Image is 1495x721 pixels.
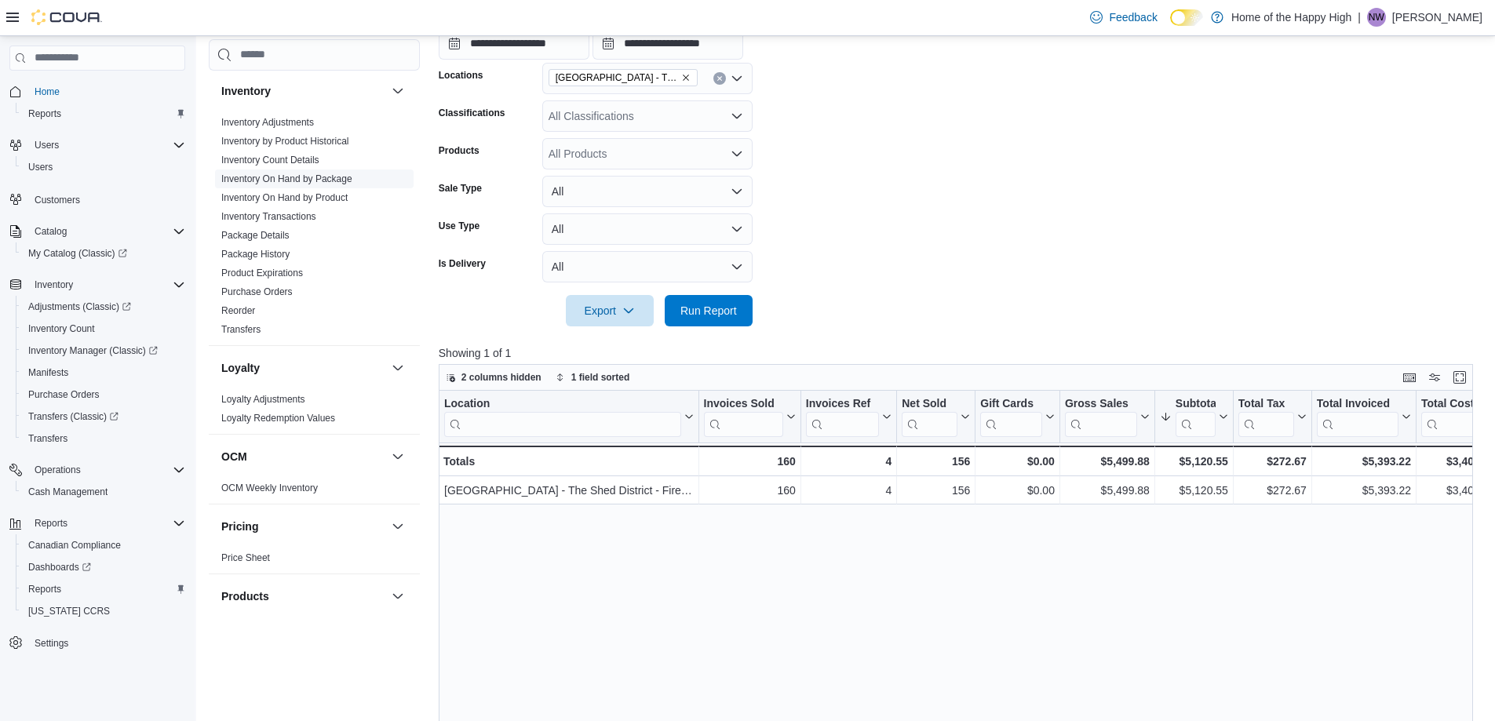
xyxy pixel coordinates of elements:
span: Run Report [680,303,737,319]
button: Customers [3,188,191,210]
a: [US_STATE] CCRS [22,602,116,621]
div: Invoices Ref [806,397,879,412]
span: [GEOGRAPHIC_DATA] - The Shed District - Fire & Flower [556,70,678,86]
div: Gross Sales [1065,397,1137,437]
input: Press the down key to open a popover containing a calendar. [439,28,589,60]
span: Inventory On Hand by Product [221,191,348,204]
a: My Catalog (Classic) [22,244,133,263]
button: Subtotal [1160,397,1228,437]
button: Reports [28,514,74,533]
a: Price Sheet [221,552,270,563]
button: Total Tax [1238,397,1307,437]
span: Reports [28,514,185,533]
button: Invoices Sold [703,397,795,437]
span: NW [1369,8,1384,27]
div: OCM [209,479,420,504]
div: Total Invoiced [1317,397,1398,437]
span: Catalog [28,222,185,241]
button: Catalog [3,220,191,242]
span: Inventory Manager (Classic) [22,341,185,360]
button: Users [3,134,191,156]
div: Invoices Sold [703,397,782,412]
div: 4 [806,452,892,471]
div: Total Tax [1238,397,1294,412]
button: All [542,176,753,207]
button: Pricing [221,519,385,534]
button: Cash Management [16,481,191,503]
div: $272.67 [1238,452,1307,471]
span: Inventory Count [22,319,185,338]
button: Display options [1425,368,1444,387]
button: Settings [3,632,191,654]
div: 156 [902,452,970,471]
a: Feedback [1084,2,1163,33]
span: Home [35,86,60,98]
button: Products [388,587,407,606]
a: Transfers [221,324,261,335]
button: Reports [3,512,191,534]
a: Package Details [221,230,290,241]
span: Cash Management [28,486,108,498]
button: Total Invoiced [1317,397,1411,437]
button: Manifests [16,362,191,384]
span: Loyalty Adjustments [221,393,305,406]
a: Cash Management [22,482,114,501]
span: Dashboards [28,561,91,574]
a: Package History [221,249,290,260]
button: Invoices Ref [806,397,892,437]
a: Purchase Orders [22,385,106,404]
button: Run Report [665,295,753,326]
div: Gift Cards [980,397,1042,412]
span: Operations [35,464,81,476]
button: Open list of options [731,110,743,122]
span: Purchase Orders [221,286,293,298]
button: Inventory Count [16,318,191,340]
input: Dark Mode [1170,9,1203,26]
button: Transfers [16,428,191,450]
button: Inventory [221,83,385,99]
div: Pricing [209,548,420,574]
button: Products [221,588,385,604]
button: Inventory [388,82,407,100]
a: Inventory Adjustments [221,117,314,128]
span: Home [28,82,185,101]
div: Natasha Walsh [1367,8,1386,27]
a: Transfers [22,429,74,448]
div: Total Invoiced [1317,397,1398,412]
div: Subtotal [1176,397,1216,437]
span: Inventory [35,279,73,291]
span: 2 columns hidden [461,371,541,384]
span: Reports [22,104,185,123]
span: Inventory Count Details [221,154,319,166]
button: Reports [16,578,191,600]
span: Product Expirations [221,267,303,279]
button: Inventory [28,275,79,294]
a: Canadian Compliance [22,536,127,555]
div: Invoices Sold [703,397,782,437]
span: Dark Mode [1170,26,1171,27]
button: [US_STATE] CCRS [16,600,191,622]
a: Loyalty Adjustments [221,394,305,405]
div: Invoices Ref [806,397,879,437]
span: My Catalog (Classic) [22,244,185,263]
div: Totals [443,452,694,471]
span: Transfers [28,432,67,445]
button: OCM [221,449,385,464]
button: Enter fullscreen [1450,368,1469,387]
h3: Inventory [221,83,271,99]
a: My Catalog (Classic) [16,242,191,264]
a: Inventory by Product Historical [221,136,349,147]
span: Adjustments (Classic) [22,297,185,316]
button: Inventory [3,274,191,296]
a: Product Expirations [221,268,303,279]
span: Dashboards [22,558,185,577]
h3: OCM [221,449,247,464]
p: Home of the Happy High [1231,8,1351,27]
div: Loyalty [209,390,420,434]
a: Inventory Manager (Classic) [16,340,191,362]
div: Net Sold [902,397,957,412]
div: [GEOGRAPHIC_DATA] - The Shed District - Fire & Flower [444,481,694,500]
a: Reorder [221,305,255,316]
div: $5,120.55 [1160,481,1228,500]
button: Users [28,136,65,155]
